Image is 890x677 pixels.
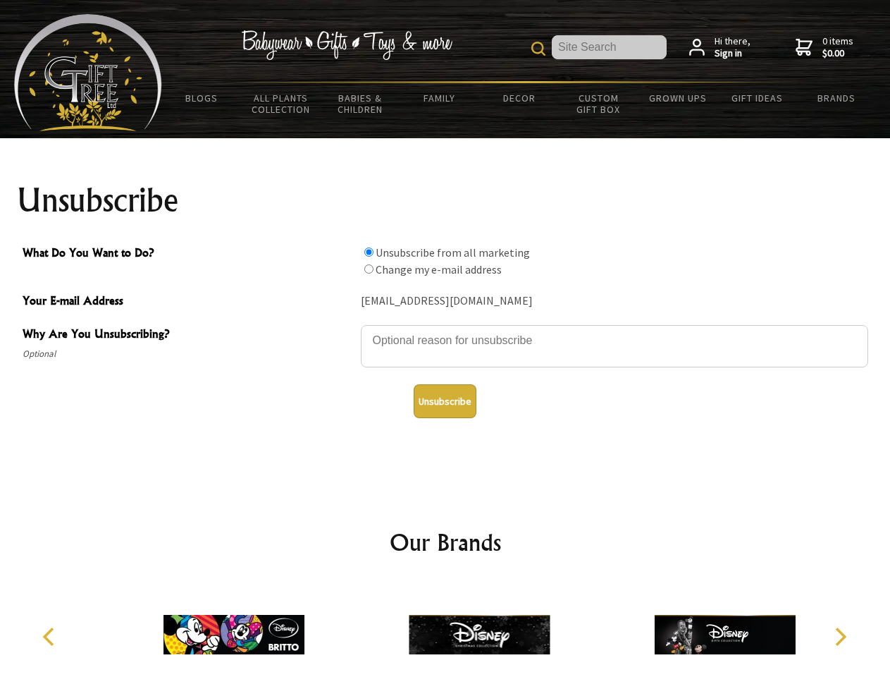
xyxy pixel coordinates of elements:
[28,525,863,559] h2: Our Brands
[241,30,452,60] img: Babywear - Gifts - Toys & more
[35,621,66,652] button: Previous
[715,47,750,60] strong: Sign in
[715,35,750,60] span: Hi there,
[376,262,502,276] label: Change my e-mail address
[414,384,476,418] button: Unsubscribe
[400,83,480,113] a: Family
[559,83,638,124] a: Custom Gift Box
[531,42,545,56] img: product search
[361,291,868,312] div: [EMAIL_ADDRESS][DOMAIN_NAME]
[321,83,400,124] a: Babies & Children
[364,264,373,274] input: What Do You Want to Do?
[689,35,750,60] a: Hi there,Sign in
[479,83,559,113] a: Decor
[242,83,321,124] a: All Plants Collection
[162,83,242,113] a: BLOGS
[638,83,717,113] a: Grown Ups
[364,248,373,257] input: What Do You Want to Do?
[552,35,667,59] input: Site Search
[822,47,853,60] strong: $0.00
[376,245,530,260] label: Unsubscribe from all marketing
[23,244,354,264] span: What Do You Want to Do?
[14,14,162,131] img: Babyware - Gifts - Toys and more...
[361,325,868,367] textarea: Why Are You Unsubscribing?
[796,35,853,60] a: 0 items$0.00
[23,325,354,346] span: Why Are You Unsubscribing?
[23,292,354,312] span: Your E-mail Address
[23,346,354,362] span: Optional
[17,183,874,217] h1: Unsubscribe
[824,621,855,652] button: Next
[717,83,797,113] a: Gift Ideas
[822,35,853,60] span: 0 items
[797,83,877,113] a: Brands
